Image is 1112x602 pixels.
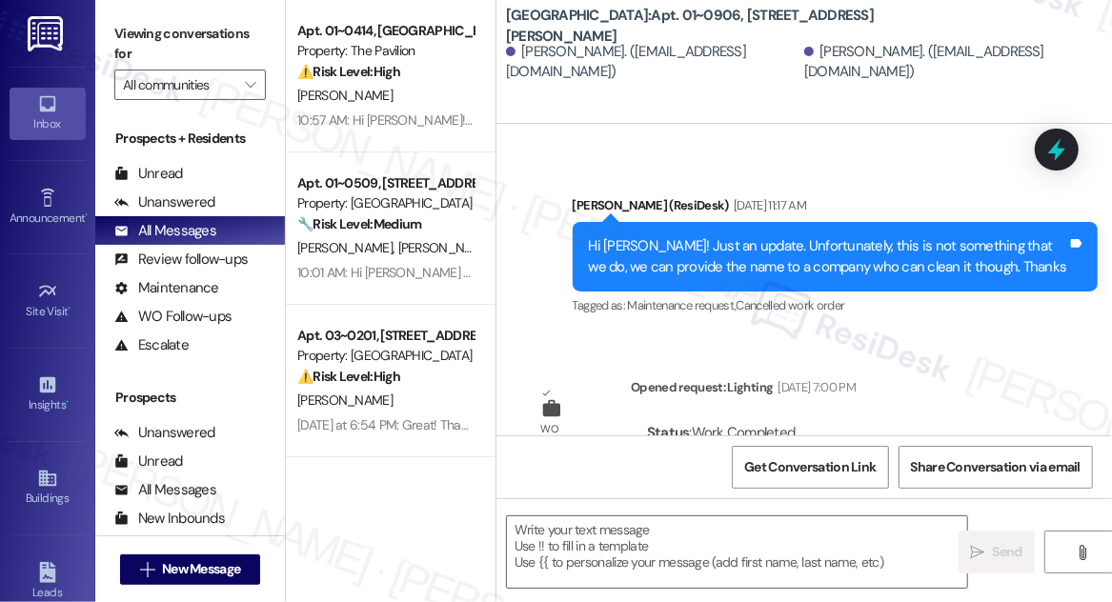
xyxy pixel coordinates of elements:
[506,6,887,47] b: [GEOGRAPHIC_DATA]: Apt. 01~0906, [STREET_ADDRESS][PERSON_NAME]
[95,129,285,149] div: Prospects + Residents
[10,275,86,327] a: Site Visit •
[114,335,189,355] div: Escalate
[140,562,154,577] i: 
[573,291,1098,319] div: Tagged as:
[114,509,225,529] div: New Inbounds
[114,19,266,70] label: Viewing conversations for
[120,554,261,585] button: New Message
[85,209,88,222] span: •
[970,545,984,560] i: 
[114,278,219,298] div: Maintenance
[162,559,240,579] span: New Message
[737,297,845,313] span: Cancelled work order
[1075,545,1089,560] i: 
[114,423,215,443] div: Unanswered
[398,239,494,256] span: [PERSON_NAME]
[123,70,235,100] input: All communities
[627,297,736,313] span: Maintenance request ,
[911,457,1081,477] span: Share Conversation via email
[773,377,856,397] div: [DATE] 7:00 PM
[993,542,1022,562] span: Send
[28,16,67,51] img: ResiDesk Logo
[297,173,474,193] div: Apt. 01~0509, [STREET_ADDRESS][PERSON_NAME]
[804,42,1098,83] div: [PERSON_NAME]. ([EMAIL_ADDRESS][DOMAIN_NAME])
[297,215,421,232] strong: 🔧 Risk Level: Medium
[647,418,795,462] div: : Work Completed
[114,192,215,212] div: Unanswered
[114,307,232,327] div: WO Follow-ups
[541,419,559,439] div: WO
[10,369,86,420] a: Insights •
[10,88,86,139] a: Inbox
[297,346,474,366] div: Property: [GEOGRAPHIC_DATA]
[95,388,285,408] div: Prospects
[297,391,393,409] span: [PERSON_NAME]
[899,446,1093,489] button: Share Conversation via email
[297,87,393,104] span: [PERSON_NAME]
[66,395,69,409] span: •
[114,221,216,241] div: All Messages
[297,326,474,346] div: Apt. 03~0201, [STREET_ADDRESS][GEOGRAPHIC_DATA][US_STATE][STREET_ADDRESS]
[297,239,398,256] span: [PERSON_NAME]
[297,63,400,80] strong: ⚠️ Risk Level: High
[631,377,856,404] div: Opened request: Lighting
[573,195,1098,222] div: [PERSON_NAME] (ResiDesk)
[114,164,183,184] div: Unread
[297,21,474,41] div: Apt. 01~0414, [GEOGRAPHIC_DATA][PERSON_NAME]
[297,41,474,61] div: Property: The Pavilion
[959,531,1035,573] button: Send
[297,416,1098,433] div: [DATE] at 6:54 PM: Great! Thanks for confirming. If you have any questions or concerns, please fe...
[69,302,71,315] span: •
[729,195,806,215] div: [DATE] 11:17 AM
[245,77,255,92] i: 
[744,457,876,477] span: Get Conversation Link
[732,446,888,489] button: Get Conversation Link
[114,451,183,472] div: Unread
[10,462,86,513] a: Buildings
[297,193,474,213] div: Property: [GEOGRAPHIC_DATA]
[589,236,1067,277] div: Hi [PERSON_NAME]! Just an update. Unfortunately, this is not something that we do, we can provide...
[506,42,799,83] div: [PERSON_NAME]. ([EMAIL_ADDRESS][DOMAIN_NAME])
[647,423,690,442] b: Status
[114,480,216,500] div: All Messages
[114,250,248,270] div: Review follow-ups
[297,368,400,385] strong: ⚠️ Risk Level: High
